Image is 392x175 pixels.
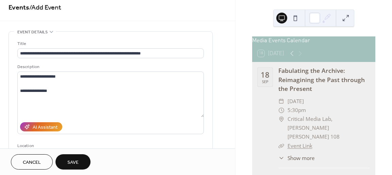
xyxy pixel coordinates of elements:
a: Fabulating the Archive: Reimagining the Past through the Present [278,66,365,93]
span: Critical Media Lab, [PERSON_NAME] [PERSON_NAME] 108 [288,115,370,142]
div: AI Assistant [33,124,58,131]
div: ​ [278,142,284,150]
div: ​ [278,106,284,115]
div: ​ [278,154,284,162]
button: AI Assistant [20,122,62,131]
div: ​ [278,115,284,124]
div: ​ [278,97,284,106]
div: Location [17,142,202,149]
div: Description [17,63,202,70]
div: 18 [261,71,269,78]
button: Save [55,154,91,170]
span: Show more [288,154,315,162]
span: [DATE] [288,97,304,106]
span: / Add Event [29,1,61,14]
a: Events [9,1,29,14]
span: Save [67,159,79,166]
div: Media Events Calendar [252,36,375,45]
span: Event details [17,29,48,36]
a: Event Link [288,142,312,149]
button: ​Show more [278,154,314,162]
div: Sep [262,80,268,83]
span: 5:30pm [288,106,306,115]
button: Cancel [11,154,53,170]
span: Cancel [23,159,41,166]
div: Title [17,40,202,47]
